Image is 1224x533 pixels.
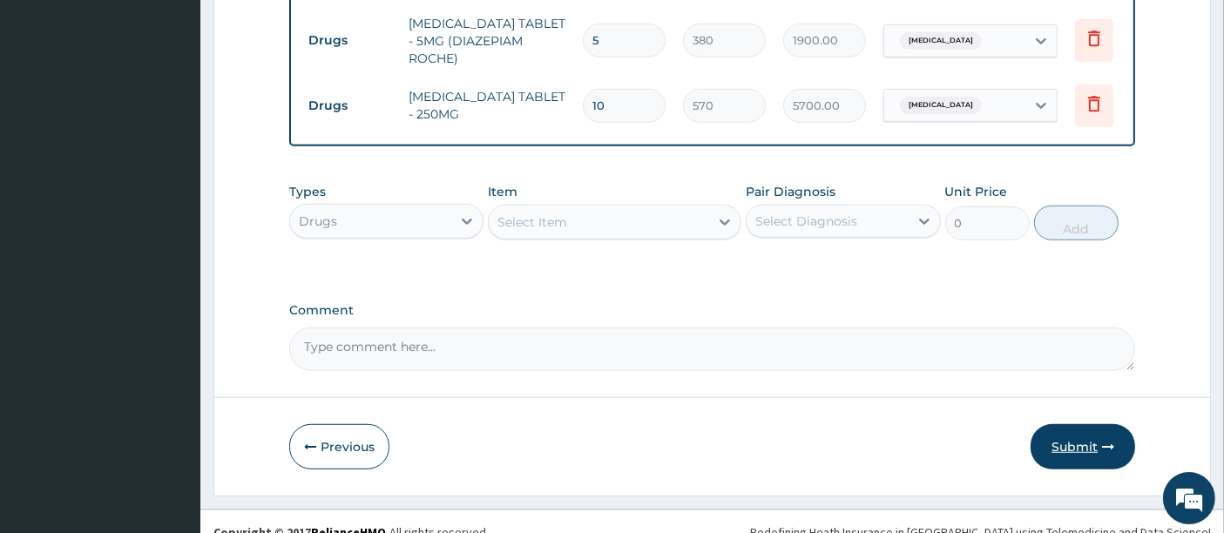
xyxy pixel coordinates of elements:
td: Drugs [300,90,400,122]
span: We're online! [101,157,240,333]
button: Submit [1031,424,1135,469]
span: [MEDICAL_DATA] [900,97,982,114]
label: Unit Price [945,183,1008,200]
div: Minimize live chat window [286,9,328,51]
div: Chat with us now [91,98,293,120]
label: Comment [289,303,1136,318]
td: [MEDICAL_DATA] TABLET - 250MG [400,79,574,132]
button: Add [1034,206,1119,240]
div: Drugs [299,213,337,230]
textarea: Type your message and hit 'Enter' [9,351,332,412]
img: d_794563401_company_1708531726252_794563401 [32,87,71,131]
div: Select Diagnosis [755,213,857,230]
span: [MEDICAL_DATA] [900,32,982,50]
label: Pair Diagnosis [746,183,835,200]
label: Types [289,185,326,199]
label: Item [488,183,517,200]
td: [MEDICAL_DATA] TABLET - 5MG (DIAZEPIAM ROCHE) [400,6,574,76]
button: Previous [289,424,389,469]
div: Select Item [497,213,567,231]
td: Drugs [300,24,400,57]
